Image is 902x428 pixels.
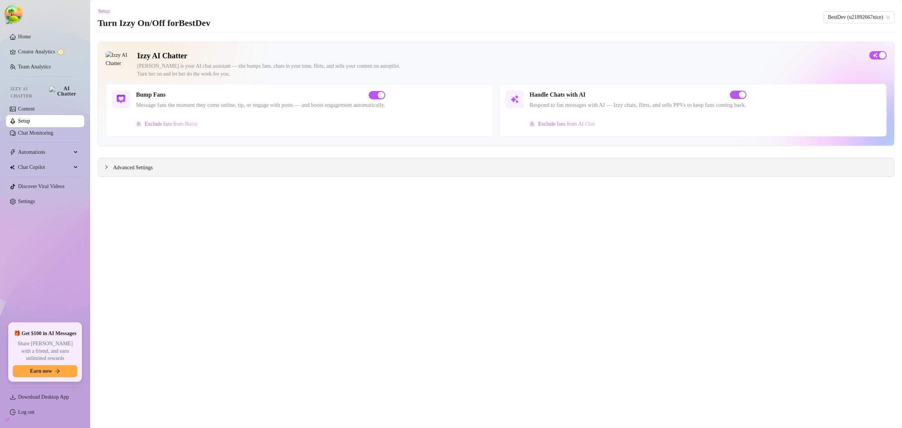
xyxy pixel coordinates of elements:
a: Team Analytics [18,64,51,70]
a: Discover Viral Videos [18,184,65,189]
span: Exclude fans from Bump [145,121,198,127]
span: Advanced Settings [113,164,153,172]
span: Respond to fan messages with AI — Izzy chats, flirts, and sells PPVs to keep fans coming back. [530,101,746,110]
span: Share [PERSON_NAME] with a friend, and earn unlimited rewards [13,340,77,362]
img: Chat Copilot [10,165,15,170]
button: Setup [98,5,116,17]
h2: Izzy AI Chatter [137,51,863,61]
a: Content [18,106,35,112]
img: svg%3e [530,121,535,127]
img: AI Chatter [49,86,78,97]
a: Setup [18,118,30,124]
span: Automations [18,146,71,158]
img: svg%3e [117,95,126,104]
img: Izzy AI Chatter [106,51,131,77]
span: Download Desktop App [18,394,69,400]
span: download [10,394,16,400]
button: Open Tanstack query devtools [6,6,21,21]
span: build [4,417,9,422]
a: Chat Monitoring [18,130,53,136]
span: Setup [98,8,110,14]
button: Earn nowarrow-right [13,365,77,377]
button: Exclude fans from AI Chat [530,118,595,130]
span: collapsed [104,165,109,169]
h5: Bump Fans [136,90,166,99]
span: Exclude fans from AI Chat [538,121,595,127]
span: Izzy AI Chatter [11,85,46,100]
a: Creator Analytics exclamation-circle [18,46,78,58]
a: Log out [18,409,35,415]
div: [PERSON_NAME] is your AI chat assistant — she bumps fans, chats in your tone, flirts, and sells y... [137,62,863,78]
h5: Handle Chats with AI [530,90,586,99]
div: collapsed [104,163,113,171]
span: Chat Copilot [18,161,71,173]
span: Message fans the moment they come online, tip, or engage with posts — and boost engagement automa... [136,101,385,110]
span: thunderbolt [10,149,16,155]
span: 🎁 Get $100 in AI Messages [14,330,77,337]
img: svg%3e [510,95,519,104]
a: Home [18,34,31,39]
button: Exclude fans from Bump [136,118,198,130]
span: Earn now [30,368,52,374]
img: svg%3e [136,121,142,127]
span: team [886,15,890,20]
span: arrow-right [55,369,60,374]
a: Settings [18,199,35,204]
span: BestDev (u21892667nice) [828,12,890,23]
h3: Turn Izzy On/Off for BestDev [98,17,210,29]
